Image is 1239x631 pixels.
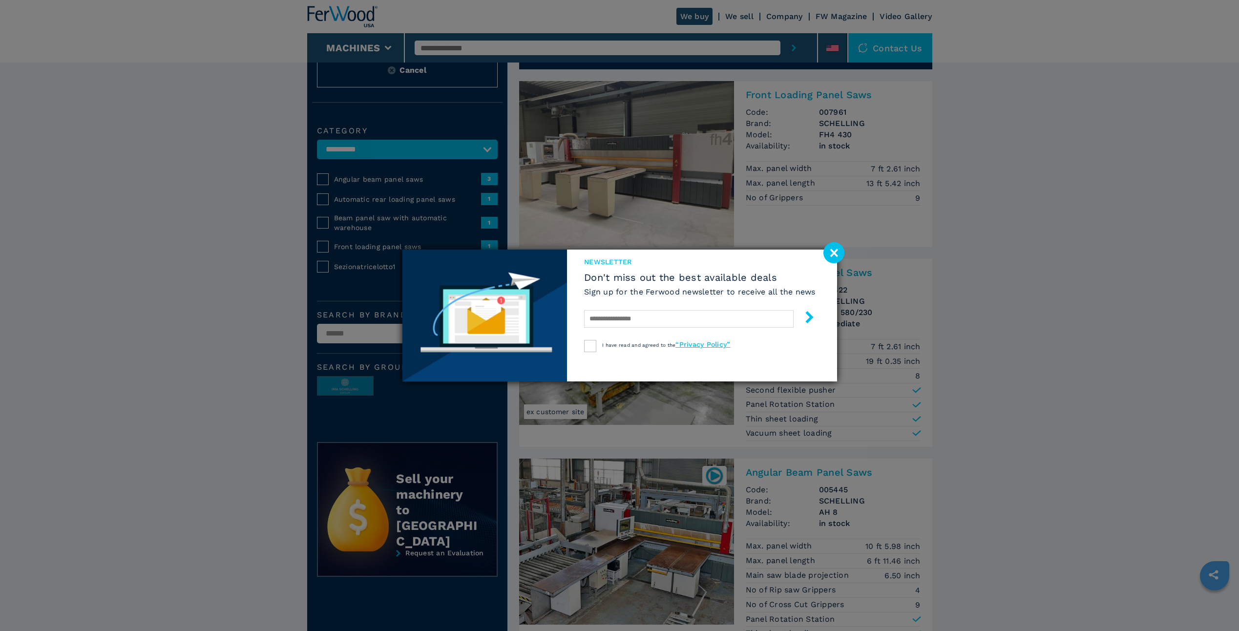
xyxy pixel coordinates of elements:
[402,250,567,381] img: Newsletter image
[584,257,816,267] span: newsletter
[584,286,816,297] h6: Sign up for the Ferwood newsletter to receive all the news
[675,340,730,348] a: “Privacy Policy”
[584,272,816,283] span: Don't miss out the best available deals
[602,342,730,348] span: I have read and agreed to the
[794,307,816,330] button: submit-button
